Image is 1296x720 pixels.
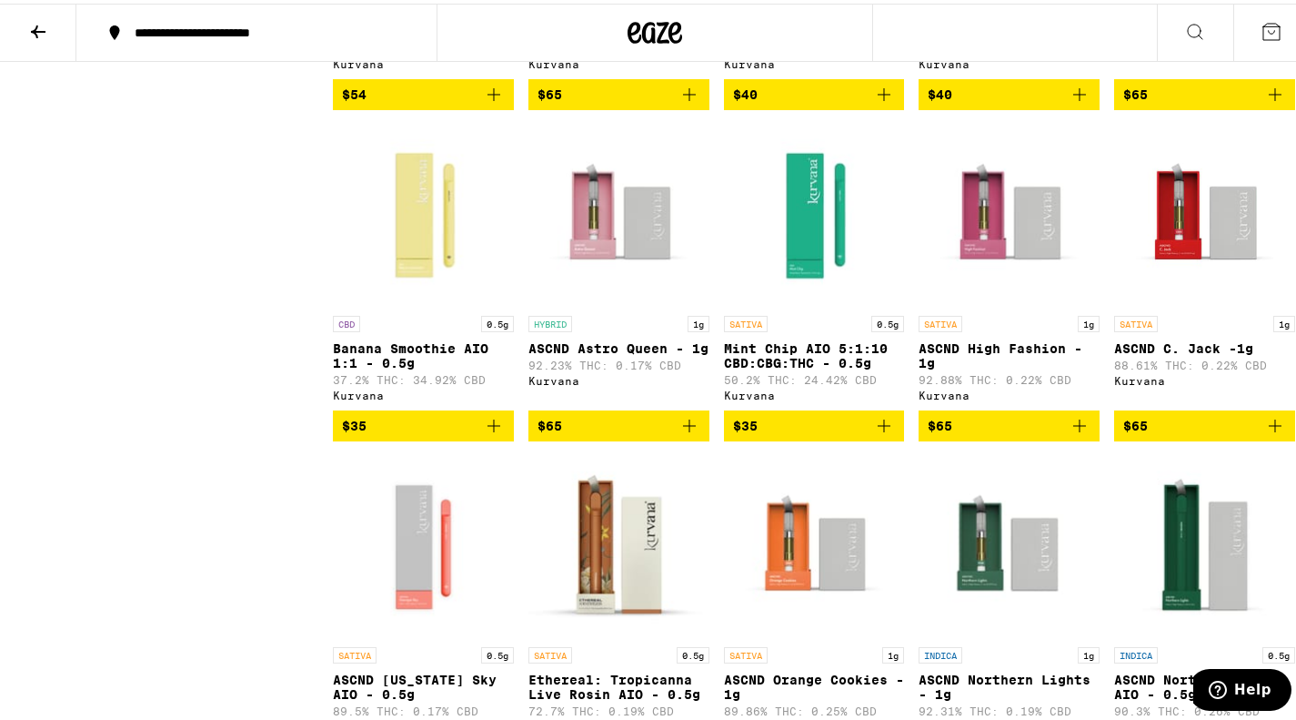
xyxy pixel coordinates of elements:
[333,312,360,329] p: CBD
[333,55,514,66] div: Kurvana
[724,121,905,407] a: Open page for Mint Chip AIO 5:1:10 CBD:CBG:THC - 0.5g from Kurvana
[333,76,514,106] button: Add to bag
[1262,644,1295,660] p: 0.5g
[528,644,572,660] p: SATIVA
[528,121,709,303] img: Kurvana - ASCND Astro Queen - 1g
[1123,84,1148,98] span: $65
[528,356,709,368] p: 92.23% THC: 0.17% CBD
[724,452,905,634] img: Kurvana - ASCND Orange Cookies - 1g
[733,415,758,430] span: $35
[528,702,709,714] p: 72.7% THC: 0.19% CBD
[333,702,514,714] p: 89.5% THC: 0.17% CBD
[724,386,905,398] div: Kurvana
[919,370,1100,382] p: 92.88% THC: 0.22% CBD
[333,669,514,698] p: ASCND [US_STATE] Sky AIO - 0.5g
[528,121,709,407] a: Open page for ASCND Astro Queen - 1g from Kurvana
[1114,312,1158,329] p: SATIVA
[919,121,1100,303] img: Kurvana - ASCND High Fashion - 1g
[677,644,709,660] p: 0.5g
[333,121,514,303] img: Kurvana - Banana Smoothie AIO 1:1 - 0.5g
[871,312,904,329] p: 0.5g
[1114,644,1158,660] p: INDICA
[919,312,962,329] p: SATIVA
[724,407,905,438] button: Add to bag
[919,55,1100,66] div: Kurvana
[724,76,905,106] button: Add to bag
[1114,356,1295,368] p: 88.61% THC: 0.22% CBD
[333,452,514,634] img: Kurvana - ASCND Georgia Sky AIO - 0.5g
[333,644,377,660] p: SATIVA
[928,84,952,98] span: $40
[528,452,709,634] img: Kurvana - Ethereal: Tropicanna Live Rosin AIO - 0.5g
[919,644,962,660] p: INDICA
[919,669,1100,698] p: ASCND Northern Lights - 1g
[919,702,1100,714] p: 92.31% THC: 0.19% CBD
[919,121,1100,407] a: Open page for ASCND High Fashion - 1g from Kurvana
[1114,452,1295,634] img: Kurvana - ASCND Northern Lights AIO - 0.5g
[1114,338,1295,352] p: ASCND C. Jack -1g
[333,407,514,438] button: Add to bag
[1136,121,1272,303] img: Kurvana - ASCND C. Jack -1g
[333,386,514,398] div: Kurvana
[528,76,709,106] button: Add to bag
[919,76,1100,106] button: Add to bag
[537,415,562,430] span: $65
[1114,407,1295,438] button: Add to bag
[724,55,905,66] div: Kurvana
[1114,76,1295,106] button: Add to bag
[1114,121,1295,407] a: Open page for ASCND C. Jack -1g from Kurvana
[1078,312,1100,329] p: 1g
[333,121,514,407] a: Open page for Banana Smoothie AIO 1:1 - 0.5g from Kurvana
[342,84,367,98] span: $54
[919,407,1100,438] button: Add to bag
[928,415,952,430] span: $65
[882,644,904,660] p: 1g
[481,312,514,329] p: 0.5g
[919,386,1100,398] div: Kurvana
[724,644,768,660] p: SATIVA
[724,669,905,698] p: ASCND Orange Cookies - 1g
[1193,665,1291,711] iframe: Opens a widget where you can find more information
[1114,371,1295,383] div: Kurvana
[1114,669,1295,698] p: ASCND Northern Lights AIO - 0.5g
[724,312,768,329] p: SATIVA
[724,370,905,382] p: 50.2% THC: 24.42% CBD
[537,84,562,98] span: $65
[528,407,709,438] button: Add to bag
[528,312,572,329] p: HYBRID
[688,312,709,329] p: 1g
[528,55,709,66] div: Kurvana
[724,121,905,303] img: Kurvana - Mint Chip AIO 5:1:10 CBD:CBG:THC - 0.5g
[919,452,1100,634] img: Kurvana - ASCND Northern Lights - 1g
[528,371,709,383] div: Kurvana
[528,669,709,698] p: Ethereal: Tropicanna Live Rosin AIO - 0.5g
[919,338,1100,367] p: ASCND High Fashion - 1g
[733,84,758,98] span: $40
[1123,415,1148,430] span: $65
[528,338,709,352] p: ASCND Astro Queen - 1g
[481,644,514,660] p: 0.5g
[1078,644,1100,660] p: 1g
[333,370,514,382] p: 37.2% THC: 34.92% CBD
[342,415,367,430] span: $35
[1273,312,1295,329] p: 1g
[724,338,905,367] p: Mint Chip AIO 5:1:10 CBD:CBG:THC - 0.5g
[1114,702,1295,714] p: 90.3% THC: 0.26% CBD
[724,702,905,714] p: 89.86% THC: 0.25% CBD
[333,338,514,367] p: Banana Smoothie AIO 1:1 - 0.5g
